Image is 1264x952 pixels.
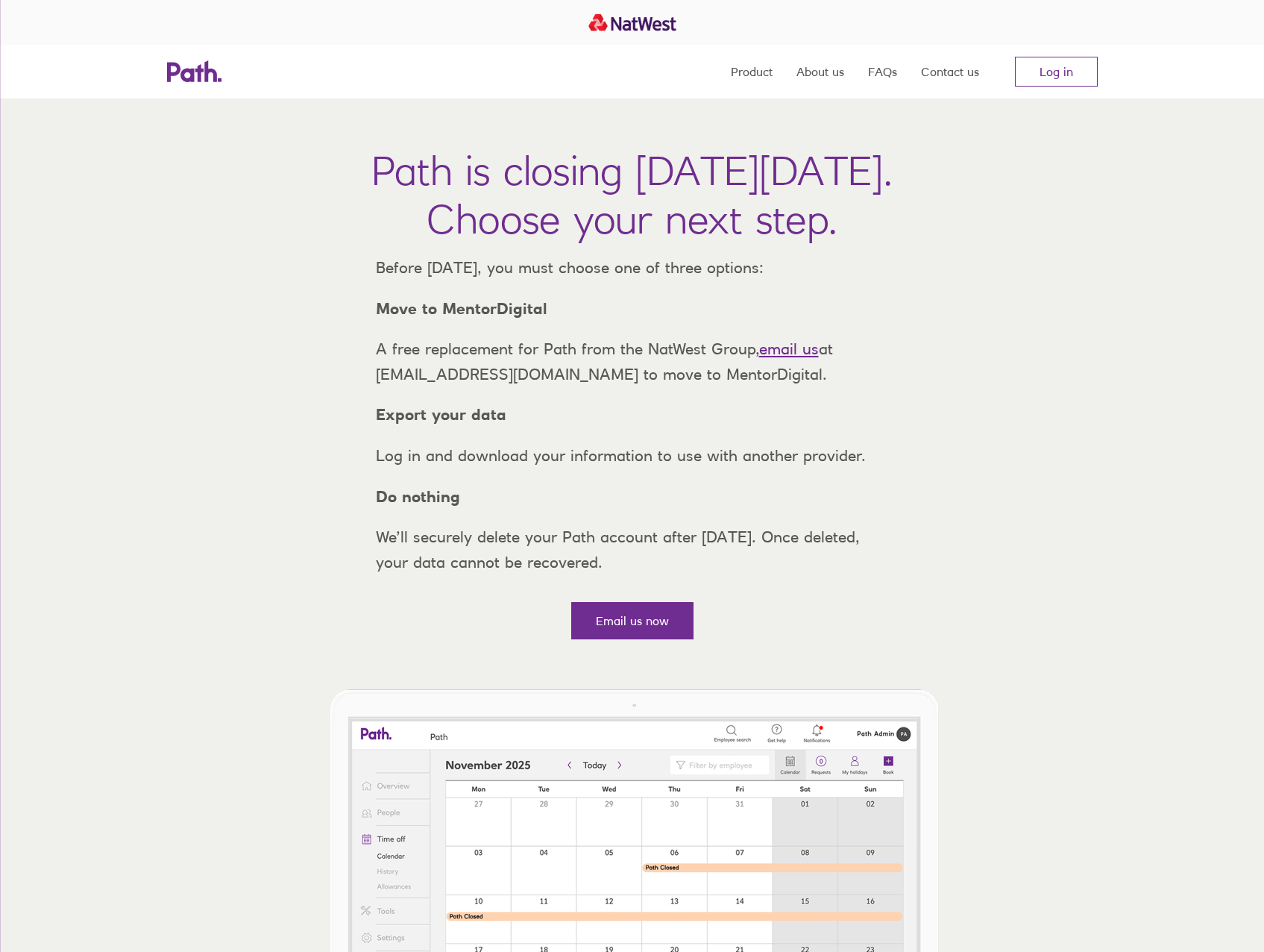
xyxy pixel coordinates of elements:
[921,45,979,98] a: Contact us
[868,45,897,98] a: FAQs
[376,299,547,318] strong: Move to MentorDigital
[731,45,773,98] a: Product
[364,255,901,281] p: Before [DATE], you must choose one of three options:
[376,405,506,424] strong: Export your data
[1015,57,1098,87] a: Log in
[759,339,819,358] a: email us
[364,336,901,386] p: A free replacement for Path from the NatWest Group, at [EMAIL_ADDRESS][DOMAIN_NAME] to move to Me...
[364,443,901,469] p: Log in and download your information to use with another provider.
[571,602,694,639] a: Email us now
[376,487,460,506] strong: Do nothing
[796,45,844,98] a: About us
[371,146,893,243] h1: Path is closing [DATE][DATE]. Choose your next step.
[364,524,901,574] p: We’ll securely delete your Path account after [DATE]. Once deleted, your data cannot be recovered.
